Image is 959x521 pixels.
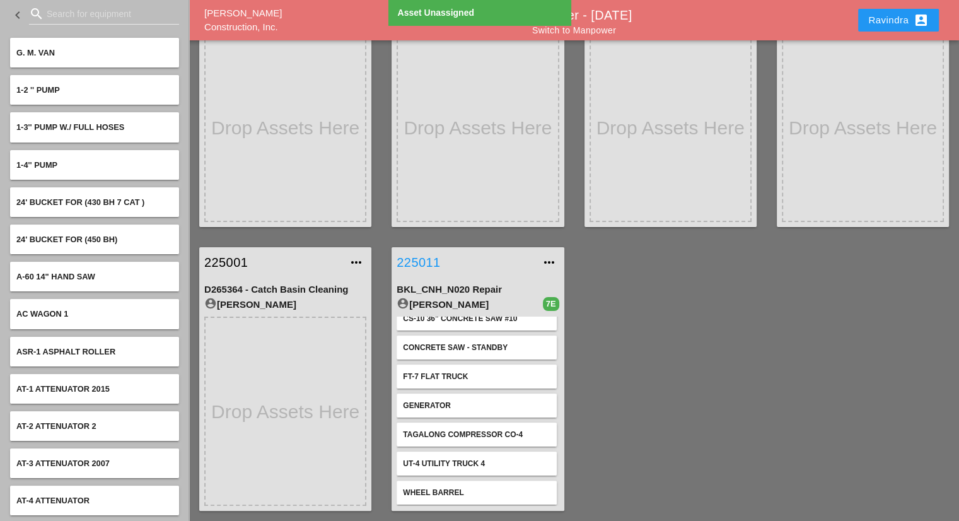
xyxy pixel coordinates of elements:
button: Ravindra [858,9,939,32]
span: 24' BUCKET FOR (450 BH) [16,235,117,244]
span: 1-3'' PUMP W./ FULL HOSES [16,122,124,132]
a: [PERSON_NAME] Construction, Inc. [204,8,282,33]
i: search [29,6,44,21]
div: [PERSON_NAME] [397,297,542,312]
div: [PERSON_NAME] [204,297,366,312]
div: Generator [403,400,550,411]
div: BKL_CNH_N020 Repair [397,283,559,297]
span: 24' BUCKET FOR (430 BH 7 CAT ) [16,197,144,207]
span: A-60 14" hand saw [16,272,95,281]
div: Concrete Saw - Standby [403,342,550,353]
a: 225001 [204,253,341,272]
a: Switch to Manpower [532,25,616,35]
div: Tagalong Compressor CO-4 [403,429,550,440]
span: 1-4'' PUMP [16,160,57,170]
div: CS-10 36" Concrete saw #10 [403,313,550,324]
i: account_circle [204,297,217,310]
span: 1-2 '' PUMP [16,85,60,95]
div: UT-4 Utility Truck 4 [403,458,550,469]
span: AT-1 Attenuator 2015 [16,384,110,394]
i: account_circle [397,297,409,310]
input: Search for equipment [47,4,161,24]
i: more_horiz [542,255,557,270]
div: 7E [543,297,559,311]
div: Asset Unassigned [398,6,565,20]
div: FT-7 Flat Truck [403,371,550,382]
span: AT-4 Attenuator [16,496,90,505]
div: Wheel Barrel [403,487,550,498]
div: D265364 - Catch Basin Cleaning [204,283,366,297]
i: more_horiz [349,255,364,270]
span: AT-2 Attenuator 2 [16,421,96,431]
span: ASR-1 Asphalt roller [16,347,115,356]
span: AC Wagon 1 [16,309,68,319]
span: AT-3 Attenuator 2007 [16,459,110,468]
a: 225011 [397,253,533,272]
span: G. M. VAN [16,48,55,57]
div: Ravindra [868,13,929,28]
i: account_box [914,13,929,28]
i: keyboard_arrow_left [10,8,25,23]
